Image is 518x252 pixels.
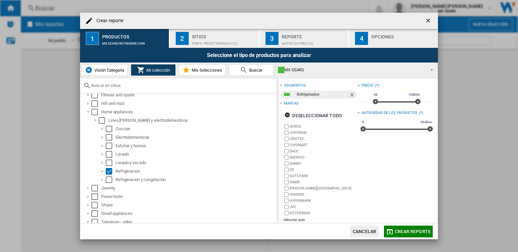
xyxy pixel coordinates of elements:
[419,119,433,125] span: 30 años
[395,229,431,234] span: Crear reporte
[106,168,116,175] md-checkbox: Select
[384,226,433,237] button: Crear reporte
[91,210,101,217] md-checkbox: Select
[176,32,189,45] div: 2
[371,32,435,38] div: Opciones
[290,204,357,209] label: JVC
[290,174,357,178] label: GUTSTARK
[425,17,433,25] ng-md-icon: getI18NText('BUTTONS.CLOSE_DIALOG')
[91,193,101,200] md-checkbox: Select
[131,64,176,76] button: Mi colección
[290,136,357,141] label: CRIOTEC
[101,219,276,225] div: Television - video
[170,29,259,48] button: 2 Sitios Perfil predeterminado (2)
[101,100,276,107] div: Hifi and mp3
[422,14,435,27] button: getI18NText('BUTTONS.CLOSE_DIALOG')
[284,174,289,178] input: brand.name
[179,64,226,76] button: Mis Selecciones
[373,92,379,97] span: 0$
[290,167,357,172] label: GE
[355,32,368,45] div: 4
[260,29,349,48] button: 3 Reporte Matriz de precios
[290,155,357,160] label: DAEWOO
[86,32,99,45] div: 1
[91,185,101,191] md-checkbox: Select
[282,38,346,45] div: Matriz de precios
[278,65,425,75] div: MX SEARS
[284,199,289,203] input: brand.name
[101,185,276,191] div: Jewelry
[290,161,357,166] label: DANBY
[349,91,357,99] ng-md-icon: Quitar
[361,110,417,116] div: Antigüedad de los productos
[282,110,344,121] button: Deseleccionar todo
[101,109,276,115] div: Home appliances
[284,161,289,166] input: brand.name
[93,68,124,73] span: Visión Categoría
[106,134,116,141] md-checkbox: Select
[284,131,289,135] input: brand.name
[91,219,101,225] md-checkbox: Select
[349,29,438,48] button: 4 Opciones
[91,202,101,208] md-checkbox: Select
[266,32,279,45] div: 3
[80,29,170,48] button: 1 Productos MX SEARS:Refrigeracion
[116,176,276,183] div: Refrigeracion y congelacion
[102,38,166,45] div: MX SEARS:Refrigeracion
[192,32,256,38] div: Sitios
[102,32,166,38] div: Productos
[91,100,101,107] md-checkbox: Select
[361,119,365,125] span: 0
[284,192,289,197] input: brand.name
[350,226,379,237] button: Cancelar
[101,92,276,98] div: Fitness and sports
[99,117,108,124] md-checkbox: Select
[283,217,357,222] div: +Mostrar todo
[85,66,93,74] img: wiser-icon-blue.png
[284,110,342,121] div: Deseleccionar todo
[284,101,298,106] div: Marcas
[116,151,276,158] div: Lavado
[290,211,357,216] label: KITCHENAID
[284,186,289,190] input: brand.name
[290,124,357,129] label: ACROS
[101,193,276,200] div: Power tools
[91,92,101,98] md-checkbox: Select
[290,143,357,147] label: CUISINART
[108,117,276,124] div: Linea [PERSON_NAME] y electrodomesticos
[290,149,357,154] label: DACE
[284,149,289,153] input: brand.name
[284,143,289,147] input: brand.name
[80,48,438,63] div: Seleccione el tipo de productos para analizar
[361,83,374,88] div: Precio
[106,160,116,166] md-checkbox: Select
[190,68,222,73] span: Mis Selecciones
[290,186,357,191] label: [PERSON_NAME][GEOGRAPHIC_DATA]
[116,160,276,166] div: Lavado y secado
[229,64,274,76] button: Buscar
[284,205,289,209] input: brand.name
[284,180,289,184] input: brand.name
[284,137,289,141] input: brand.name
[284,124,289,129] input: brand.name
[284,168,289,172] input: brand.name
[101,210,276,217] div: Small appliances
[407,92,421,97] span: 10000$
[284,211,289,215] input: brand.name
[91,83,273,88] input: Buscar en sitios
[81,64,128,76] button: Visión Categoría
[297,91,348,99] div: Refrigeracion
[101,202,276,208] div: Shoes
[116,168,276,175] div: Refrigeracion
[282,32,346,38] div: Reporte
[93,18,123,24] h4: Crear reporte
[284,83,306,88] div: segmentos
[116,143,276,149] div: Estufas y hornos
[116,134,276,141] div: Electrodomesticos
[290,198,357,203] label: HYPERMARK
[290,192,357,197] label: HISENSE
[106,176,116,183] md-checkbox: Select
[145,68,170,73] span: Mi colección
[284,155,289,160] input: brand.name
[290,130,357,135] label: CHEFMAN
